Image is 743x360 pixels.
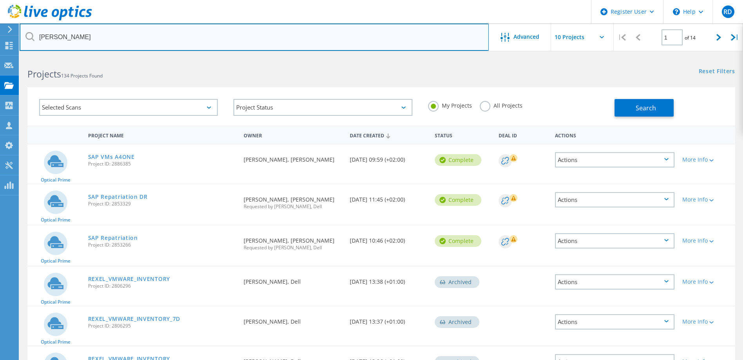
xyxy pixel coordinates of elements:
div: [PERSON_NAME], [PERSON_NAME] [240,184,346,217]
label: My Projects [428,101,472,108]
input: Search projects by name, owner, ID, company, etc [20,23,489,51]
div: Complete [435,235,481,247]
span: Project ID: 2806296 [88,284,236,288]
span: Project ID: 2853266 [88,243,236,247]
span: Requested by [PERSON_NAME], Dell [244,245,342,250]
div: [DATE] 13:37 (+01:00) [346,306,431,332]
span: Optical Prime [41,340,71,344]
span: Optical Prime [41,259,71,263]
div: Archived [435,316,479,328]
b: Projects [27,68,61,80]
span: Optical Prime [41,218,71,222]
a: SAP Repatriation [88,235,138,241]
div: Archived [435,276,479,288]
div: Project Status [233,99,412,116]
div: [PERSON_NAME], Dell [240,306,346,332]
div: [PERSON_NAME], [PERSON_NAME] [240,225,346,258]
div: More Info [682,157,731,162]
div: Actions [555,274,674,290]
span: Project ID: 2886385 [88,162,236,166]
a: SAP Repatriation DR [88,194,148,200]
a: REXEL_VMWARE_INVENTORY [88,276,170,282]
svg: \n [673,8,680,15]
div: | [727,23,743,51]
div: Owner [240,128,346,142]
div: Deal Id [495,128,551,142]
div: [DATE] 09:59 (+02:00) [346,144,431,170]
span: Requested by [PERSON_NAME], Dell [244,204,342,209]
a: Reset Filters [699,68,735,75]
div: [DATE] 10:46 (+02:00) [346,225,431,251]
span: 134 Projects Found [61,72,103,79]
div: Actions [555,233,674,248]
a: SAP VMs A4ONE [88,154,135,160]
span: Project ID: 2806295 [88,324,236,328]
span: of 14 [685,34,696,41]
span: Optical Prime [41,300,71,304]
label: All Projects [480,101,522,108]
div: Project Name [84,128,240,142]
div: Actions [555,152,674,167]
span: RD [723,9,732,15]
a: Live Optics Dashboard [8,16,92,22]
div: [DATE] 13:38 (+01:00) [346,266,431,292]
div: [DATE] 11:45 (+02:00) [346,184,431,210]
div: More Info [682,319,731,324]
div: Complete [435,154,481,166]
span: Search [636,104,656,112]
span: Project ID: 2853329 [88,202,236,206]
a: REXEL_VMWARE_INVENTORY_7D [88,316,181,322]
div: Status [431,128,495,142]
div: More Info [682,197,731,202]
div: More Info [682,238,731,243]
div: Date Created [346,128,431,142]
div: Actions [555,314,674,329]
button: Search [615,99,674,117]
div: Actions [551,128,678,142]
div: Selected Scans [39,99,218,116]
div: Complete [435,194,481,206]
div: [PERSON_NAME], [PERSON_NAME] [240,144,346,170]
div: [PERSON_NAME], Dell [240,266,346,292]
div: Actions [555,192,674,207]
div: | [614,23,630,51]
div: More Info [682,279,731,284]
span: Advanced [513,34,539,40]
span: Optical Prime [41,178,71,182]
